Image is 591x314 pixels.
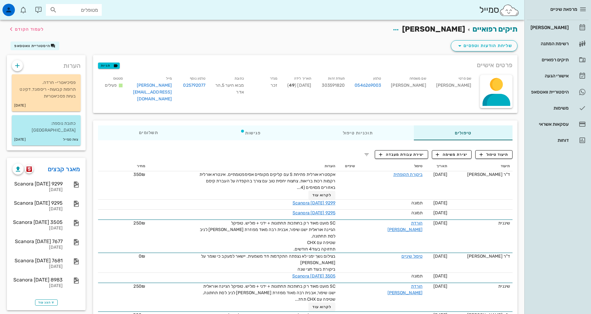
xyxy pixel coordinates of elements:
[294,76,311,81] small: תאריך לידה
[221,83,222,88] span: ,
[26,166,32,172] img: scanora logo
[529,41,569,46] div: רשימת המתנה
[527,52,589,67] a: תיקים רפואיים
[527,36,589,51] a: רשימת המתנה
[308,191,335,199] button: לקרוא עוד
[452,283,510,290] div: שיננית
[7,55,86,73] div: הערות
[411,200,423,206] span: תמונה
[375,150,428,159] button: יצירת עבודת מעבדה
[387,284,423,295] a: הורדת [PERSON_NAME]
[12,264,63,269] div: [DATE]
[529,138,569,143] div: דוחות
[12,283,63,289] div: [DATE]
[338,161,357,171] th: שיניים
[479,3,519,17] div: סמייל
[14,136,26,143] small: [DATE]
[25,165,34,173] button: scanora logo
[18,5,22,9] span: תג
[433,210,447,216] span: [DATE]
[7,24,44,35] button: לעמוד הקודם
[401,254,423,259] a: טיפול שיניים
[12,277,63,283] div: Scanora [DATE] 8983
[148,161,338,171] th: הערות
[373,76,381,81] small: טלפון
[12,200,63,206] div: Scanora [DATE] 9295
[472,25,517,33] a: תיקים רפואיים
[12,226,63,231] div: [DATE]
[477,60,513,70] span: פרטים אישיים
[12,238,63,244] div: Scanora [DATE] 7677
[433,254,447,259] span: [DATE]
[215,83,244,95] span: הר אדר
[12,187,63,193] div: [DATE]
[38,301,55,304] span: הצג עוד
[293,210,335,216] a: Scanora [DATE] 9295
[357,161,425,171] th: טיפול
[529,57,569,62] div: תיקים רפואיים
[425,161,450,171] th: תאריך
[411,210,423,216] span: תמונה
[12,219,63,225] div: Scanora [DATE] 3505
[480,152,508,157] span: תיעוד טיפול
[17,79,76,100] p: פסיכיאטרי- חרדה. תרופות קבועות- ריספונד, דקינט בעיות פסכיאטריות
[393,172,423,177] a: ביקורת תקופתית
[308,303,335,311] button: לקרוא עוד
[386,74,431,106] div: [PERSON_NAME]
[199,172,335,190] span: אקסטרא אורלית פתיחת S עם קליקים מקומיים אסימפטומתיים. אינטרא אורלית רקמות רכות בריאות. צחצוח יחסי...
[11,41,59,50] button: היסטוריית וואטסאפ
[411,273,423,279] span: תמונה
[456,42,512,50] span: שליחת הודעות וטפסים
[98,161,148,171] th: מחיר
[249,74,282,106] div: זכר
[183,82,205,89] a: 025792077
[14,102,26,109] small: [DATE]
[48,164,80,174] a: מאגר קבצים
[475,150,513,159] button: תיעוד טיפול
[432,150,472,159] button: יצירת משימה
[200,220,335,252] span: SC מועט מאוד רק בחותכות תחתונות + ידני + פוליש. טופיקל הגיינה אוראלית ישנו שיפור, אבנית רבה מאוד ...
[433,273,447,279] span: [DATE]
[221,83,244,88] span: מבוא היער 5
[139,131,158,135] span: תשלומים
[433,172,447,177] span: [DATE]
[287,83,311,88] span: [DATE] ( )
[452,253,510,259] div: ד"ר [PERSON_NAME]
[529,25,569,30] div: [PERSON_NAME]
[203,284,335,302] span: SC מועט מאוד רק בחותכות תחתונות + ידני + פוליש. טופיקל הגיינה אוראלית ישנו שיפור, אבנית רבה מאוד ...
[527,133,589,148] a: דוחות
[433,200,447,206] span: [DATE]
[12,207,63,212] div: [DATE]
[133,172,145,177] span: 350₪
[139,254,145,259] span: 0₪
[322,83,345,88] span: 303591820
[17,120,76,134] p: כתובת נוספת: [GEOGRAPHIC_DATA]
[436,152,468,157] span: יצירת משימה
[499,4,519,16] img: SmileCloud logo
[355,82,381,89] a: 0546269003
[166,76,172,81] small: מייל
[35,299,58,306] button: הצג עוד
[527,85,589,99] a: היסטוריית וואטסאפ
[201,254,335,272] span: בצילום נשך ימני לא נצפתה התקדמות חד משמעית. יישאר למעקב כי שומר על [PERSON_NAME] ביקורת בעוד חצי שנה
[289,83,295,88] strong: 49
[414,125,513,140] div: טיפולים
[529,89,569,94] div: היסטוריית וואטסאפ
[410,76,426,81] small: שם משפחה
[235,76,244,81] small: כתובת
[101,63,117,68] span: תגיות
[452,220,510,226] div: שיננית
[433,220,447,226] span: [DATE]
[459,76,471,81] small: שם פרטי
[133,284,145,289] span: 250₪
[15,27,44,32] span: לעמוד הקודם
[292,273,335,279] a: Scanora [DATE] 3505
[433,284,447,289] span: [DATE]
[113,76,123,81] small: סטטוס
[133,83,172,102] a: [PERSON_NAME][EMAIL_ADDRESS][DOMAIN_NAME]
[527,68,589,83] a: אישורי הגעה
[199,125,302,140] div: פגישות
[402,25,465,33] span: [PERSON_NAME]
[133,220,145,226] span: 250₪
[451,40,517,51] button: שליחת הודעות וטפסים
